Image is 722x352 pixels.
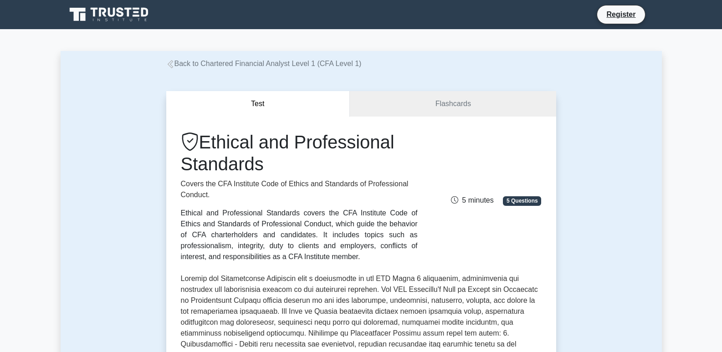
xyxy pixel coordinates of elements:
p: Covers the CFA Institute Code of Ethics and Standards of Professional Conduct. [181,179,418,200]
a: Flashcards [350,91,556,117]
div: Ethical and Professional Standards covers the CFA Institute Code of Ethics and Standards of Profe... [181,208,418,262]
a: Back to Chartered Financial Analyst Level 1 (CFA Level 1) [166,60,362,67]
span: 5 Questions [503,196,541,205]
h1: Ethical and Professional Standards [181,131,418,175]
a: Register [601,9,641,20]
button: Test [166,91,350,117]
span: 5 minutes [451,196,493,204]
